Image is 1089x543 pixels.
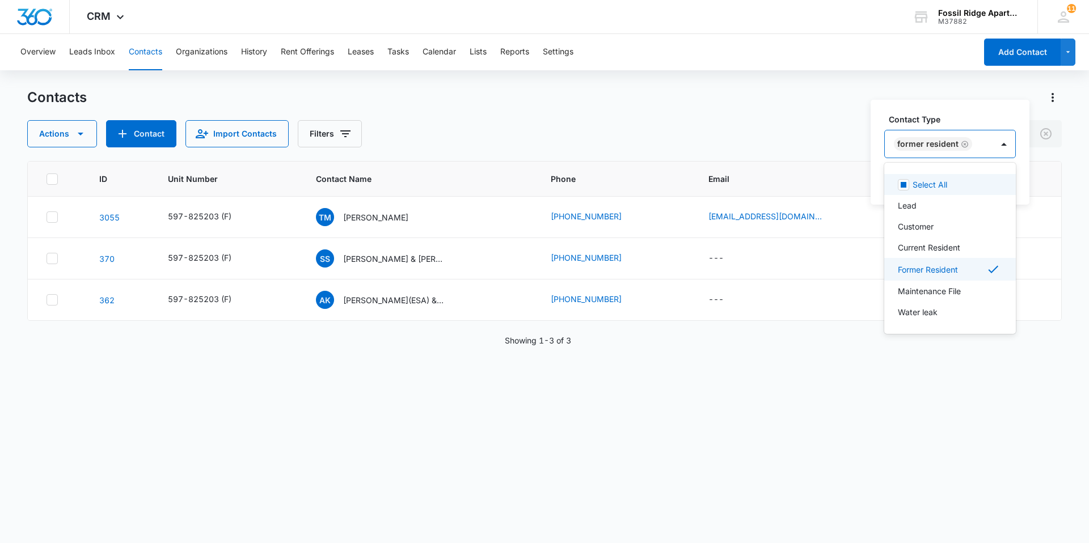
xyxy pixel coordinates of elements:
[505,334,571,346] p: Showing 1-3 of 3
[185,120,289,147] button: Import Contacts
[281,34,334,70] button: Rent Offerings
[316,208,429,226] div: Contact Name - Tabytha Marcile - Select to Edit Field
[343,253,445,265] p: [PERSON_NAME] & [PERSON_NAME]
[99,173,124,185] span: ID
[168,173,288,185] span: Unit Number
[543,34,573,70] button: Settings
[27,89,87,106] h1: Contacts
[168,293,252,307] div: Unit Number - 597-825203 (F) - Select to Edit Field
[99,254,115,264] a: Navigate to contact details page for Samantha Smith & Fabian Coronado
[470,34,487,70] button: Lists
[938,9,1021,18] div: account name
[241,34,267,70] button: History
[551,210,642,224] div: Phone - (303) 870-4941 - Select to Edit Field
[898,264,958,275] p: Former Resident
[984,39,1061,66] button: Add Contact
[897,140,959,148] div: Former Resident
[168,210,231,222] div: 597-825203 (F)
[348,34,374,70] button: Leases
[708,252,744,265] div: Email - - Select to Edit Field
[898,220,934,232] p: Customer
[708,252,724,265] div: ---
[500,34,529,70] button: Reports
[708,210,842,224] div: Email - tabythamaricle1113@gmail.com - Select to Edit Field
[298,120,362,147] button: Filters
[168,210,252,224] div: Unit Number - 597-825203 (F) - Select to Edit Field
[168,293,231,305] div: 597-825203 (F)
[551,252,642,265] div: Phone - (970) 408-1011 - Select to Edit Field
[1067,4,1076,13] span: 11
[168,252,252,265] div: Unit Number - 597-825203 (F) - Select to Edit Field
[708,210,822,222] a: [EMAIL_ADDRESS][DOMAIN_NAME]
[423,34,456,70] button: Calendar
[551,293,622,305] a: [PHONE_NUMBER]
[387,34,409,70] button: Tasks
[316,249,334,268] span: SS
[551,252,622,264] a: [PHONE_NUMBER]
[898,241,960,253] p: Current Resident
[106,120,176,147] button: Add Contact
[889,113,1020,125] label: Contact Type
[1044,88,1062,107] button: Actions
[898,306,938,318] p: Water leak
[343,294,445,306] p: [PERSON_NAME](ESA) & [PERSON_NAME]
[69,34,115,70] button: Leads Inbox
[129,34,162,70] button: Contacts
[551,210,622,222] a: [PHONE_NUMBER]
[898,200,917,211] p: Lead
[938,18,1021,26] div: account id
[913,179,947,190] p: Select All
[87,10,111,22] span: CRM
[316,291,466,309] div: Contact Name - Aspen Keller(ESA) & Brenden James - Select to Edit Field
[551,173,665,185] span: Phone
[708,293,724,307] div: ---
[316,291,334,309] span: AK
[959,140,969,148] div: Remove Former Resident
[551,293,642,307] div: Phone - (970) 889-4024 - Select to Edit Field
[27,120,97,147] button: Actions
[316,173,508,185] span: Contact Name
[176,34,227,70] button: Organizations
[708,293,744,307] div: Email - - Select to Edit Field
[20,34,56,70] button: Overview
[1037,125,1055,143] button: Clear
[316,249,466,268] div: Contact Name - Samantha Smith & Fabian Coronado - Select to Edit Field
[708,173,879,185] span: Email
[168,252,231,264] div: 597-825203 (F)
[99,295,115,305] a: Navigate to contact details page for Aspen Keller(ESA) & Brenden James
[898,285,961,297] p: Maintenance File
[316,208,334,226] span: TM
[99,213,120,222] a: Navigate to contact details page for Tabytha Marcile
[343,211,408,223] p: [PERSON_NAME]
[1067,4,1076,13] div: notifications count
